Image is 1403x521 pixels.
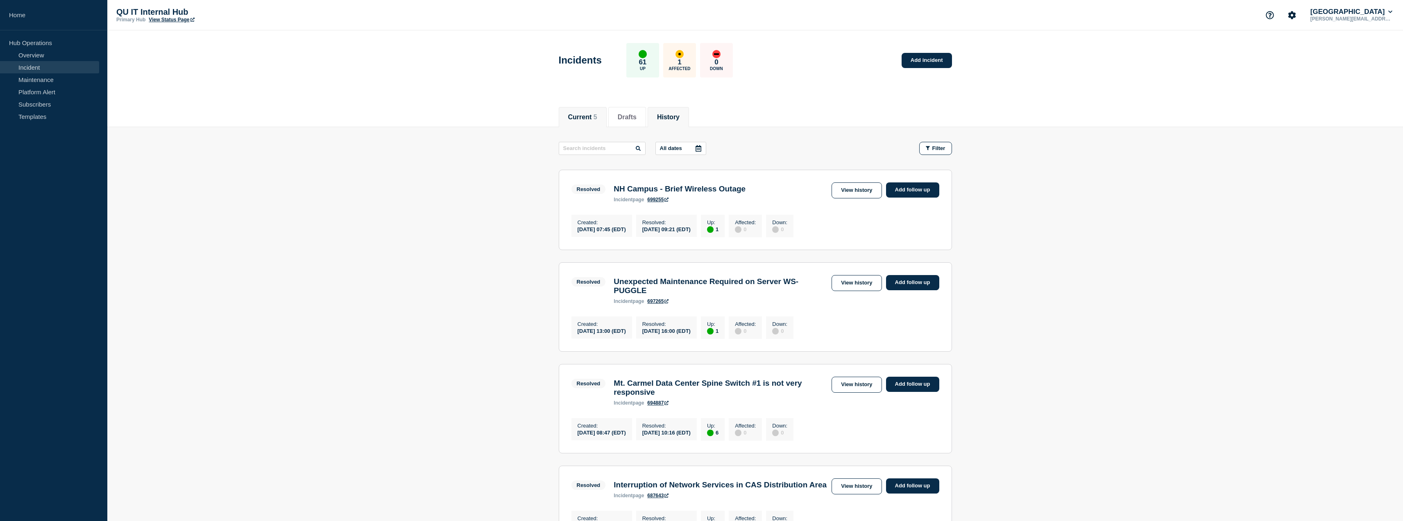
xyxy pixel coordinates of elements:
p: Down : [772,423,787,429]
p: Created : [578,219,626,225]
div: down [712,50,721,58]
p: page [614,400,644,406]
div: disabled [772,328,779,334]
a: Add follow up [886,478,939,494]
p: 0 [714,58,718,66]
p: Resolved : [642,219,691,225]
a: View history [832,182,882,198]
p: page [614,298,644,304]
div: 0 [735,225,756,233]
button: Current 5 [568,114,597,121]
p: page [614,493,644,498]
a: Add incident [902,53,952,68]
div: disabled [772,430,779,436]
a: 699255 [647,197,669,202]
p: Up : [707,321,718,327]
div: [DATE] 13:00 (EDT) [578,327,626,334]
h3: Mt. Carmel Data Center Spine Switch #1 is not very responsive [614,379,827,397]
div: disabled [735,430,741,436]
span: Resolved [571,480,606,490]
div: disabled [772,226,779,233]
div: 6 [707,429,718,436]
div: [DATE] 09:21 (EDT) [642,225,691,232]
p: Down [710,66,723,71]
h1: Incidents [559,55,602,66]
h3: NH Campus - Brief Wireless Outage [614,184,746,193]
p: QU IT Internal Hub [116,7,280,17]
div: 0 [772,429,787,436]
p: Down : [772,321,787,327]
h3: Unexpected Maintenance Required on Server WS-PUGGLE [614,277,827,295]
a: View history [832,275,882,291]
div: 0 [772,327,787,334]
div: disabled [735,328,741,334]
button: Account settings [1283,7,1301,24]
div: 1 [707,225,718,233]
div: 0 [772,225,787,233]
p: Affected [669,66,690,71]
a: 687643 [647,493,669,498]
p: Up : [707,219,718,225]
h3: Interruption of Network Services in CAS Distribution Area [614,480,827,489]
div: 0 [735,327,756,334]
div: affected [675,50,684,58]
a: Add follow up [886,275,939,290]
p: [PERSON_NAME][EMAIL_ADDRESS][PERSON_NAME][DOMAIN_NAME] [1309,16,1394,22]
p: Affected : [735,219,756,225]
span: incident [614,298,632,304]
div: 0 [735,429,756,436]
div: [DATE] 07:45 (EDT) [578,225,626,232]
p: Down : [772,219,787,225]
button: History [657,114,680,121]
button: Drafts [618,114,637,121]
span: 5 [594,114,597,121]
p: Up : [707,423,718,429]
a: Add follow up [886,182,939,198]
span: incident [614,493,632,498]
a: View Status Page [149,17,194,23]
button: All dates [655,142,706,155]
span: incident [614,400,632,406]
a: View history [832,478,882,494]
div: disabled [735,226,741,233]
p: page [614,197,644,202]
div: [DATE] 10:16 (EDT) [642,429,691,436]
p: Affected : [735,423,756,429]
a: View history [832,377,882,393]
a: 697265 [647,298,669,304]
div: up [707,226,714,233]
div: [DATE] 16:00 (EDT) [642,327,691,334]
p: Up [640,66,646,71]
p: Resolved : [642,423,691,429]
button: Filter [919,142,952,155]
input: Search incidents [559,142,646,155]
p: Resolved : [642,321,691,327]
p: Created : [578,321,626,327]
span: Filter [932,145,945,151]
p: 61 [639,58,646,66]
div: 1 [707,327,718,334]
a: 694887 [647,400,669,406]
p: Primary Hub [116,17,145,23]
div: up [707,328,714,334]
p: 1 [678,58,681,66]
p: Affected : [735,321,756,327]
span: Resolved [571,184,606,194]
span: incident [614,197,632,202]
div: up [707,430,714,436]
div: [DATE] 08:47 (EDT) [578,429,626,436]
span: Resolved [571,379,606,388]
button: Support [1261,7,1278,24]
span: Resolved [571,277,606,287]
p: Created : [578,423,626,429]
p: All dates [660,145,682,151]
a: Add follow up [886,377,939,392]
button: [GEOGRAPHIC_DATA] [1309,8,1394,16]
div: up [639,50,647,58]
